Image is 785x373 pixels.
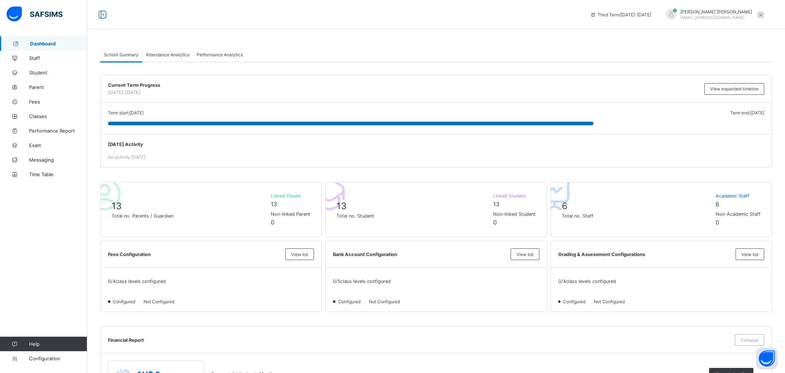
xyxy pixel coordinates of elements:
[271,219,274,226] span: 0
[730,110,764,115] span: Term end: [DATE]
[112,200,122,211] span: 13
[562,200,568,211] span: 6
[337,299,363,304] span: Configured
[590,12,651,17] span: session/term information
[108,154,145,160] span: No activity [DATE]
[291,252,308,257] span: View list
[29,55,87,61] span: Staff
[30,41,87,46] span: Dashboard
[680,9,752,15] span: [PERSON_NAME] [PERSON_NAME]
[29,356,87,361] span: Configuration
[368,299,402,304] span: Not Configured
[716,219,719,226] span: 0
[108,252,282,257] span: Fees Configuration
[108,90,141,95] span: [DATE]: [DATE]
[29,128,87,134] span: Performance Report
[271,200,277,208] span: 13
[493,211,536,217] span: Non-linked Student
[271,193,310,199] span: Linked Parent
[516,252,534,257] span: View list
[29,341,87,347] span: Help
[108,82,701,88] span: Current Term Progress
[756,348,778,369] button: Open asap
[29,84,87,90] span: Parent
[333,252,507,257] span: Bank Account Configuration
[29,142,87,148] span: Exam
[108,337,731,343] span: Financial Report
[112,299,137,304] span: Configured
[493,193,536,199] span: Linked Student
[493,219,497,226] span: 0
[271,211,310,217] span: Non-linked Parent
[108,279,166,284] span: 0 / 4 class levels configured
[493,200,499,208] span: 13
[716,211,761,217] span: Non-Academic Staff
[7,7,63,22] img: safsims
[112,213,267,219] span: Total no. Parents / Guardian
[562,213,712,219] span: Total no. Staff
[104,52,138,57] span: School Summary
[108,110,144,115] span: Term start: [DATE]
[659,9,768,21] div: MOHAMEDMOHAMED
[333,279,391,284] span: 0 / 5 class levels configured
[146,52,189,57] span: Attendance Analytics
[29,157,87,163] span: Messaging
[716,200,719,208] span: 6
[108,142,764,147] span: [DATE] Activity
[197,52,243,57] span: Performance Analytics
[741,252,758,257] span: View list
[337,200,347,211] span: 13
[562,299,588,304] span: Configured
[143,299,177,304] span: Not Configured
[29,70,87,76] span: Student
[558,279,616,284] span: 0 / 4 class levels configured
[558,252,732,257] span: Grading & Assessment Configurations
[29,113,87,119] span: Classes
[710,86,758,92] span: View expanded timeline
[337,213,489,219] span: Total no. Student
[29,171,87,177] span: Time Table
[29,99,87,105] span: Fees
[741,337,758,343] span: Collapse
[716,193,761,199] span: Academic Staff
[680,15,745,20] span: [EMAIL_ADDRESS][DOMAIN_NAME]
[593,299,627,304] span: Not Configured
